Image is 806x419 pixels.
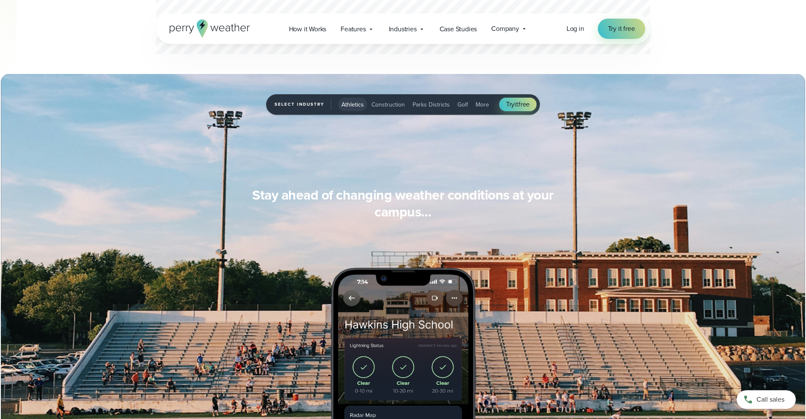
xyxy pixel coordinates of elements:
button: More [472,98,492,111]
button: Golf [454,98,471,111]
a: Log in [567,24,584,34]
span: Log in [567,24,584,33]
h3: Stay ahead of changing weather conditions at your campus… [241,186,566,220]
button: Construction [368,98,408,111]
span: Industries [389,24,417,34]
button: Athletics [338,98,367,111]
a: Call sales [737,390,796,409]
span: Company [491,24,519,34]
span: Select Industry [275,99,331,110]
span: How it Works [289,24,327,34]
span: it [514,99,518,109]
button: Parks Districts [409,98,453,111]
span: Try free [506,99,530,110]
span: More [476,100,489,109]
span: Case Studies [440,24,477,34]
a: How it Works [282,20,334,38]
a: Case Studies [432,20,484,38]
a: Tryitfree [499,98,536,111]
span: Try it free [608,24,635,34]
a: Try it free [598,19,645,39]
span: Parks Districts [413,100,450,109]
span: Golf [457,100,468,109]
span: Construction [371,100,405,109]
span: Call sales [756,394,784,405]
span: Athletics [341,100,364,109]
span: Features [341,24,366,34]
